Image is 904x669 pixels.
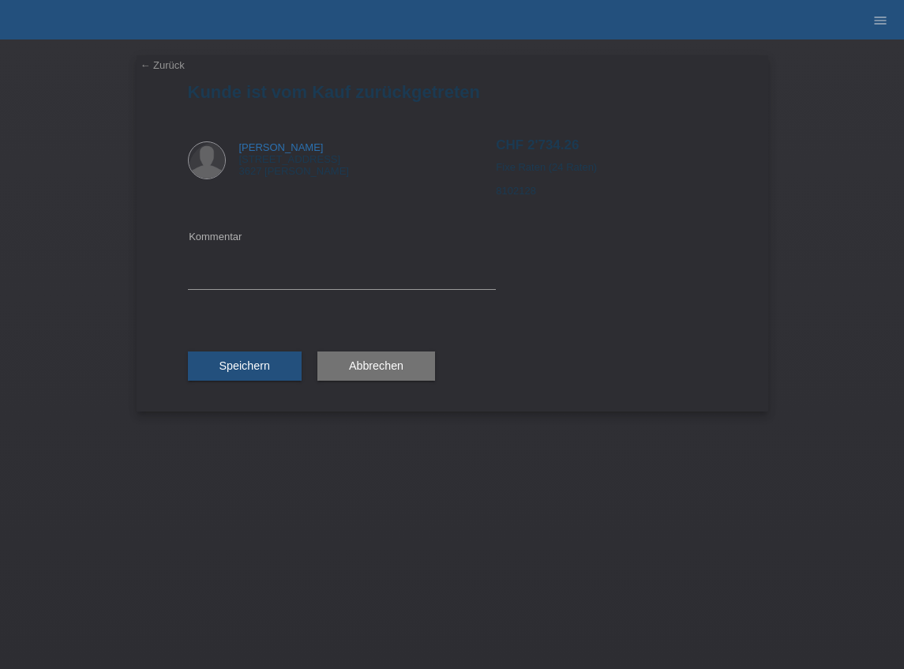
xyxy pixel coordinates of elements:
h2: CHF 2'734.26 [496,137,716,161]
div: Fixe Raten (24 Raten) 8102128 [496,110,716,224]
a: menu [865,15,896,24]
span: Speichern [219,359,270,372]
a: [PERSON_NAME] [239,141,324,153]
h1: Kunde ist vom Kauf zurückgetreten [188,82,717,102]
span: Abbrechen [349,359,403,372]
button: Speichern [188,351,302,381]
button: Abbrechen [317,351,435,381]
i: menu [872,13,888,28]
div: [STREET_ADDRESS] 3627 [PERSON_NAME] [239,141,349,177]
a: ← Zurück [141,59,185,71]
